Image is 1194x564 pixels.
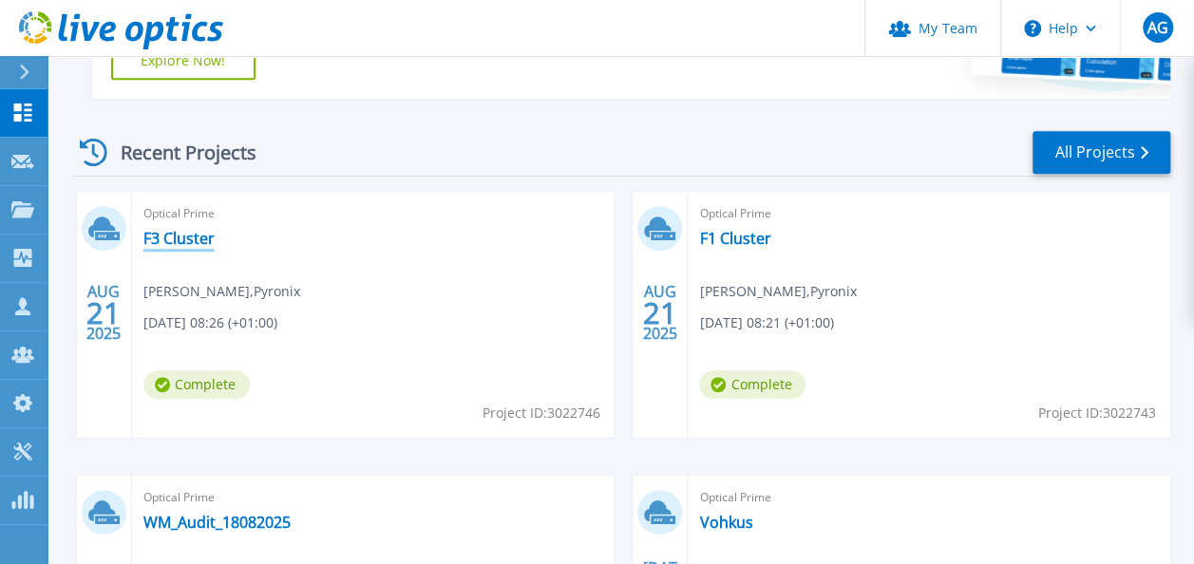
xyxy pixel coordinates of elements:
span: AG [1147,20,1167,35]
a: All Projects [1033,131,1170,174]
span: Complete [143,370,250,399]
a: F3 Cluster [143,229,215,248]
span: Project ID: 3022743 [1038,403,1156,423]
a: Explore Now! [111,42,256,80]
a: WM_Audit_18082025 [143,513,291,532]
span: Optical Prime [699,487,1159,508]
a: F1 Cluster [699,229,770,248]
span: [PERSON_NAME] , Pyronix [143,281,300,302]
span: Optical Prime [143,203,603,224]
span: Optical Prime [699,203,1159,224]
div: Recent Projects [73,129,282,176]
div: AUG 2025 [642,278,678,348]
span: 21 [86,305,121,321]
a: Vohkus [699,513,752,532]
span: [DATE] 08:26 (+01:00) [143,312,277,333]
span: Complete [699,370,805,399]
span: [DATE] 08:21 (+01:00) [699,312,833,333]
span: [PERSON_NAME] , Pyronix [699,281,856,302]
span: Optical Prime [143,487,603,508]
span: 21 [643,305,677,321]
div: AUG 2025 [85,278,122,348]
span: Project ID: 3022746 [482,403,599,423]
